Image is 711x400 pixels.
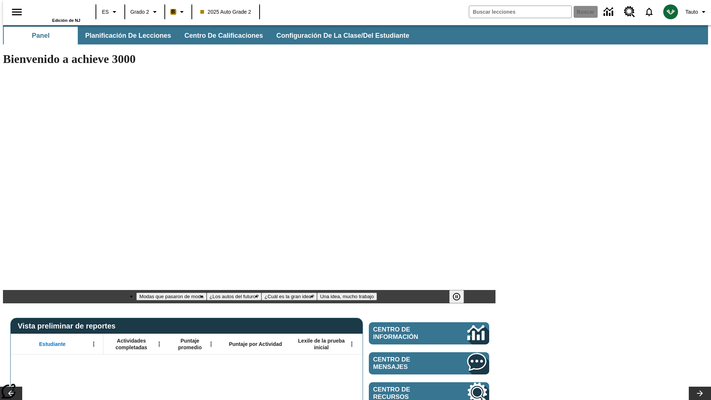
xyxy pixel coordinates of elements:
[659,2,682,21] button: Escoja un nuevo avatar
[4,27,78,44] button: Panel
[32,3,80,18] a: Portada
[167,5,189,19] button: Boost El color de la clase es anaranjado claro. Cambiar el color de la clase.
[85,31,171,40] span: Planificación de lecciones
[620,2,640,22] a: Centro de recursos, Se abrirá en una pestaña nueva.
[207,293,262,300] button: Diapositiva 2 ¿Los autos del futuro?
[88,339,99,350] button: Abrir menú
[154,339,165,350] button: Abrir menú
[270,27,415,44] button: Configuración de la clase/del estudiante
[206,339,217,350] button: Abrir menú
[3,27,416,44] div: Subbarra de navegación
[184,31,263,40] span: Centro de calificaciones
[107,337,156,351] span: Actividades completadas
[130,8,149,16] span: Grado 2
[373,326,443,341] span: Centro de información
[599,2,620,22] a: Centro de información
[449,290,464,303] button: Pausar
[685,8,698,16] span: Tauto
[172,337,208,351] span: Puntaje promedio
[52,18,80,23] span: Edición de NJ
[229,341,282,347] span: Puntaje por Actividad
[689,387,711,400] button: Carrusel de lecciones, seguir
[294,337,348,351] span: Lexile de la prueba inicial
[39,341,66,347] span: Estudiante
[79,27,177,44] button: Planificación de lecciones
[3,25,708,44] div: Subbarra de navegación
[317,293,377,300] button: Diapositiva 4 Una idea, mucho trabajo
[261,293,317,300] button: Diapositiva 3 ¿Cuál es la gran idea?
[449,290,471,303] div: Pausar
[276,31,409,40] span: Configuración de la clase/del estudiante
[136,293,206,300] button: Diapositiva 1 Modas que pasaron de moda
[171,7,175,16] span: B
[32,31,50,40] span: Panel
[6,1,28,23] button: Abrir el menú lateral
[369,322,489,344] a: Centro de información
[663,4,678,19] img: avatar image
[200,8,251,16] span: 2025 Auto Grade 2
[469,6,571,18] input: Buscar campo
[178,27,269,44] button: Centro de calificaciones
[99,5,122,19] button: Lenguaje: ES, Selecciona un idioma
[682,5,711,19] button: Perfil/Configuración
[3,52,495,66] h1: Bienvenido a achieve 3000
[346,339,357,350] button: Abrir menú
[18,322,119,330] span: Vista preliminar de reportes
[640,2,659,21] a: Notificaciones
[102,8,109,16] span: ES
[127,5,162,19] button: Grado: Grado 2, Elige un grado
[373,356,445,371] span: Centro de mensajes
[32,3,80,23] div: Portada
[369,352,489,374] a: Centro de mensajes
